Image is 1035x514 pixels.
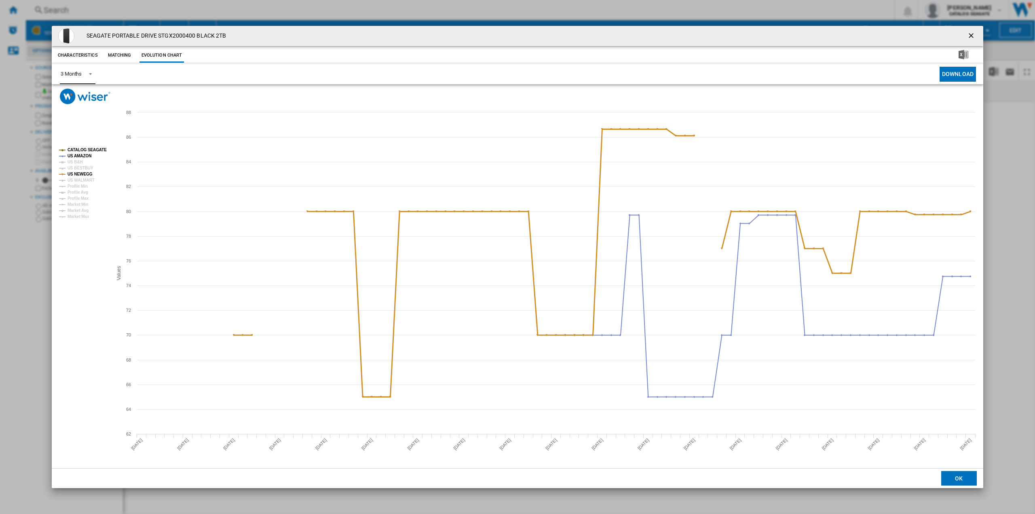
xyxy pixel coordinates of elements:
md-dialog: Product popup [52,26,983,489]
tspan: Profile Min [68,184,88,188]
tspan: Market Max [68,214,89,219]
tspan: US AMAZON [68,154,91,158]
img: logo_wiser_300x94.png [60,89,110,104]
tspan: [DATE] [959,438,972,451]
tspan: Profile Max [68,196,89,201]
tspan: 74 [126,283,131,288]
tspan: [DATE] [729,438,742,451]
tspan: [DATE] [360,438,374,451]
tspan: [DATE] [314,438,327,451]
tspan: 66 [126,382,131,387]
tspan: [DATE] [545,438,558,451]
tspan: Profile Avg [68,190,88,195]
tspan: [DATE] [268,438,282,451]
tspan: [DATE] [867,438,880,451]
button: Characteristics [56,48,100,63]
tspan: US B&H [68,160,83,164]
tspan: US BESTBUY [68,166,93,170]
tspan: [DATE] [222,438,236,451]
div: 3 Months [61,71,82,77]
button: Download in Excel [946,48,981,63]
tspan: US WALMART [68,178,95,182]
button: OK [941,471,977,486]
tspan: [DATE] [683,438,696,451]
tspan: 64 [126,407,131,412]
button: Download [940,67,976,82]
tspan: 62 [126,432,131,436]
tspan: [DATE] [591,438,604,451]
tspan: [DATE] [821,438,834,451]
tspan: [DATE] [498,438,512,451]
tspan: US NEWEGG [68,172,93,176]
img: excel-24x24.png [959,50,968,59]
img: ANVDS200521cOzqC.jpg [58,28,74,44]
tspan: Market Min [68,202,88,207]
tspan: [DATE] [452,438,466,451]
tspan: Values [116,266,122,280]
tspan: CATALOG SEAGATE [68,148,107,152]
button: getI18NText('BUTTONS.CLOSE_DIALOG') [964,28,980,44]
tspan: 80 [126,209,131,214]
tspan: [DATE] [775,438,788,451]
h4: SEAGATE PORTABLE DRIVE STGX2000400 BLACK 2TB [82,32,226,40]
tspan: 78 [126,234,131,239]
tspan: 70 [126,332,131,337]
tspan: 84 [126,159,131,164]
tspan: 82 [126,184,131,189]
tspan: [DATE] [130,438,144,451]
tspan: 86 [126,135,131,140]
tspan: [DATE] [637,438,650,451]
tspan: Market Avg [68,208,89,213]
ng-md-icon: getI18NText('BUTTONS.CLOSE_DIALOG') [967,32,977,41]
tspan: [DATE] [913,438,926,451]
button: Evolution chart [139,48,184,63]
tspan: 72 [126,308,131,313]
tspan: [DATE] [406,438,420,451]
button: Matching [102,48,137,63]
tspan: [DATE] [176,438,190,451]
tspan: 68 [126,357,131,362]
tspan: 76 [126,258,131,263]
tspan: 88 [126,110,131,115]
